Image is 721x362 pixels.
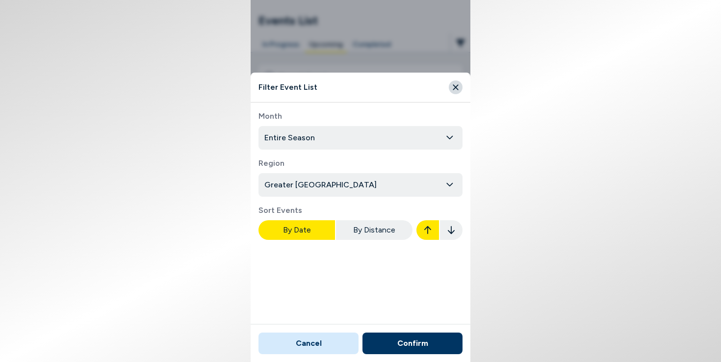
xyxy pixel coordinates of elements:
[258,110,463,122] label: Month
[449,80,463,94] button: Close
[362,333,463,354] button: Confirm
[258,205,463,216] label: Sort Events
[258,157,463,169] label: Region
[336,220,412,240] button: By Distance
[258,220,335,240] button: By Date
[258,81,422,93] h4: Filter Event List
[258,333,359,354] button: Cancel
